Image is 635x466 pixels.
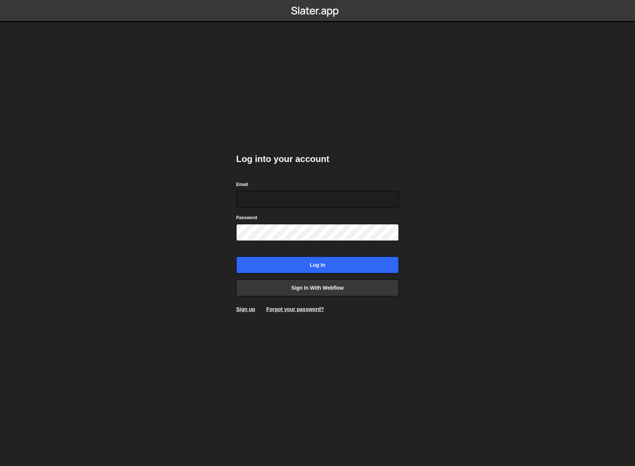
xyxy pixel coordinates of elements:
[236,279,399,296] a: Sign in with Webflow
[236,214,257,221] label: Password
[236,153,399,165] h2: Log into your account
[236,256,399,273] input: Log in
[236,306,255,312] a: Sign up
[236,181,248,188] label: Email
[266,306,324,312] a: Forgot your password?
